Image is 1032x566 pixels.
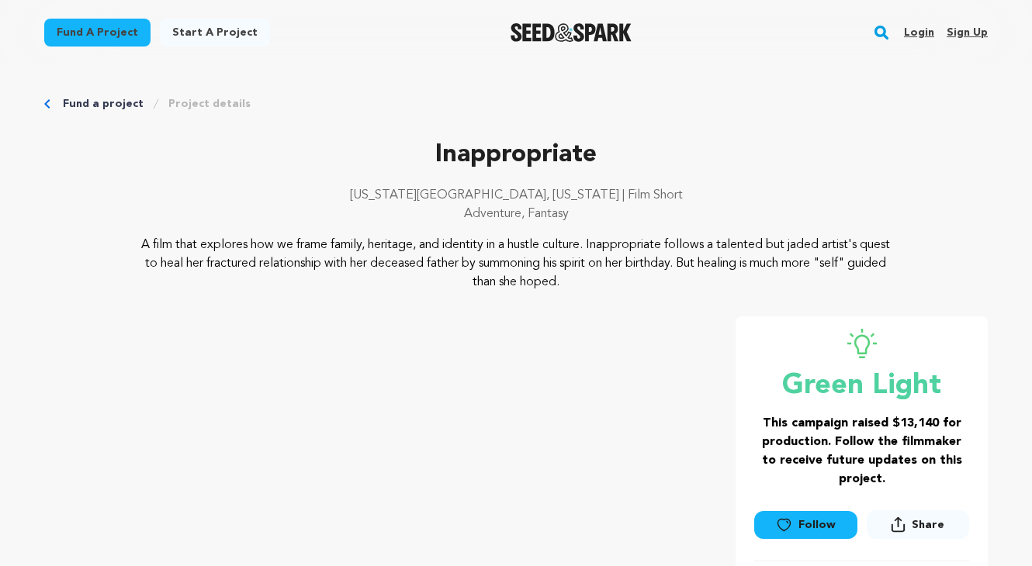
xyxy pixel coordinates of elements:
a: Sign up [947,20,988,45]
a: Start a project [160,19,270,47]
p: Adventure, Fantasy [44,205,988,223]
a: Login [904,20,934,45]
img: Seed&Spark Logo Dark Mode [511,23,632,42]
button: Share [867,510,969,539]
p: Inappropriate [44,136,988,174]
p: Green Light [754,371,969,402]
a: Fund a project [63,96,144,112]
h3: This campaign raised $13,140 for production. Follow the filmmaker to receive future updates on th... [754,414,969,488]
span: Share [867,510,969,545]
a: Seed&Spark Homepage [511,23,632,42]
span: Share [912,517,944,533]
p: [US_STATE][GEOGRAPHIC_DATA], [US_STATE] | Film Short [44,186,988,205]
a: Follow [754,511,857,539]
p: A film that explores how we frame family, heritage, and identity in a hustle culture. Inappropria... [139,236,894,292]
a: Fund a project [44,19,151,47]
div: Breadcrumb [44,96,988,112]
a: Project details [168,96,251,112]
